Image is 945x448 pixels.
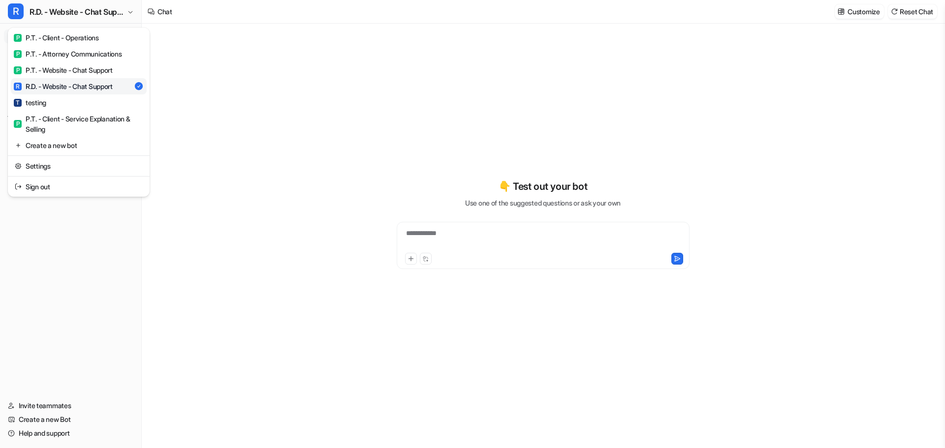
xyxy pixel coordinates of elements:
[14,66,22,74] span: P
[14,50,22,58] span: P
[11,158,147,174] a: Settings
[14,65,113,75] div: P.T. - Website - Chat Support
[11,179,147,195] a: Sign out
[15,140,22,150] img: reset
[14,83,22,90] span: R
[14,97,46,108] div: testing
[15,181,22,192] img: reset
[14,81,113,91] div: R.D. - Website - Chat Support
[14,114,144,134] div: P.T. - Client - Service Explanation & Selling
[11,137,147,153] a: Create a new bot
[14,32,99,43] div: P.T. - Client - Operations
[14,49,122,59] div: P.T. - Attorney Communications
[8,3,24,19] span: R
[15,161,22,171] img: reset
[30,5,125,19] span: R.D. - Website - Chat Support
[8,28,150,197] div: RR.D. - Website - Chat Support
[14,99,22,107] span: T
[14,34,22,42] span: P
[14,120,22,128] span: P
